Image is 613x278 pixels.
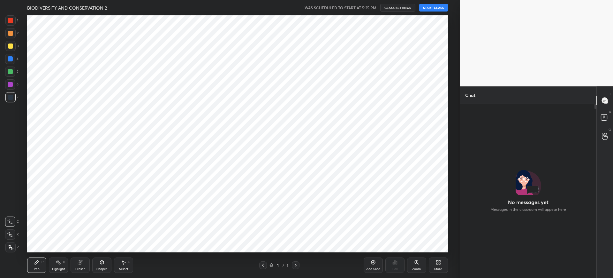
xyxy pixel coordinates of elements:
div: More [434,267,442,271]
div: L [107,260,109,264]
div: Add Slide [366,267,380,271]
p: T [609,91,611,96]
div: 1 [285,262,289,268]
div: C [5,217,19,227]
div: S [128,260,130,264]
button: CLASS SETTINGS [380,4,415,12]
h4: BIODIVERSITY AND CONSERVATION 2 [27,5,107,11]
div: X [5,229,19,240]
div: Z [5,242,19,252]
div: Eraser [75,267,85,271]
div: 5 [5,67,19,77]
div: Highlight [52,267,65,271]
div: 1 [5,15,18,26]
div: 7 [5,92,19,102]
p: Chat [460,87,481,104]
div: / [282,263,284,267]
div: 6 [5,79,19,90]
div: Zoom [412,267,421,271]
div: 4 [5,54,19,64]
div: Shapes [96,267,107,271]
div: H [63,260,65,264]
button: START CLASS [419,4,448,12]
div: Pen [34,267,40,271]
div: 1 [275,263,281,267]
div: 2 [5,28,19,38]
p: G [609,127,611,132]
div: P [42,260,43,264]
p: D [609,109,611,114]
div: Select [119,267,128,271]
div: 3 [5,41,19,51]
h5: WAS SCHEDULED TO START AT 5:25 PM [305,5,376,11]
